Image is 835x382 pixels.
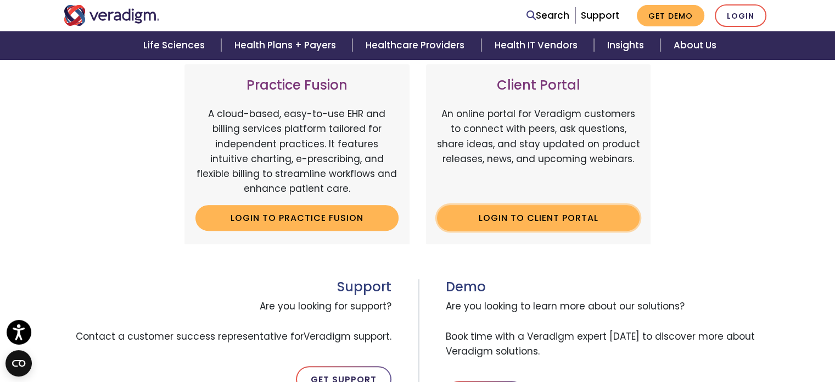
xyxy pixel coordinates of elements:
a: Health IT Vendors [481,31,594,59]
a: Health Plans + Payers [221,31,352,59]
a: Search [526,8,569,23]
a: Get Demo [637,5,704,26]
h3: Practice Fusion [195,77,399,93]
span: Are you looking for support? Contact a customer success representative for [64,295,391,348]
a: Healthcare Providers [352,31,481,59]
h3: Demo [446,279,772,295]
a: Login to Practice Fusion [195,205,399,230]
span: Veradigm support. [304,330,391,343]
a: Login [715,4,766,27]
span: Are you looking to learn more about our solutions? Book time with a Veradigm expert [DATE] to dis... [446,295,772,363]
a: Life Sciences [130,31,221,59]
a: About Us [660,31,730,59]
p: An online portal for Veradigm customers to connect with peers, ask questions, share ideas, and st... [437,107,640,196]
a: Support [581,9,619,22]
p: A cloud-based, easy-to-use EHR and billing services platform tailored for independent practices. ... [195,107,399,196]
button: Open CMP widget [5,350,32,377]
iframe: Drift Chat Widget [625,303,822,369]
img: Veradigm logo [64,5,160,26]
h3: Support [64,279,391,295]
a: Insights [594,31,660,59]
a: Login to Client Portal [437,205,640,230]
h3: Client Portal [437,77,640,93]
